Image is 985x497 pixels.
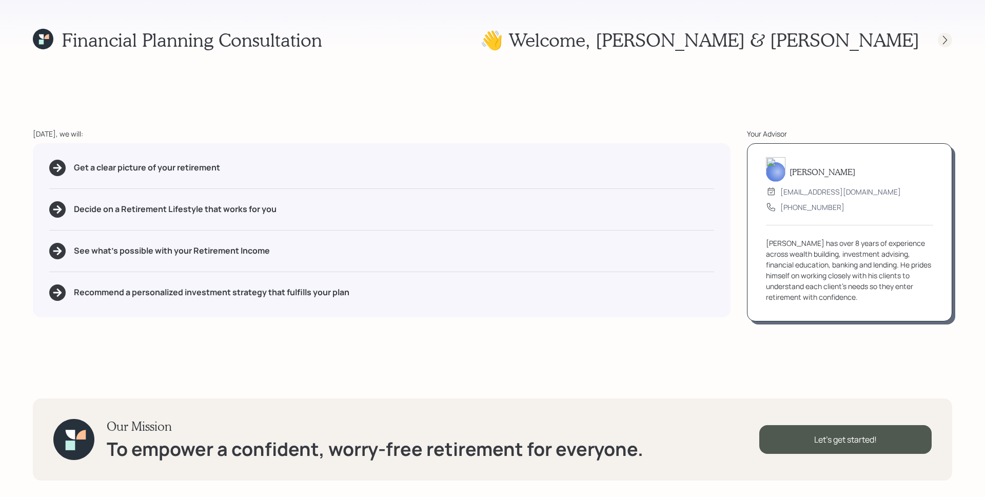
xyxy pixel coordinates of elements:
[790,167,855,177] h5: [PERSON_NAME]
[766,238,933,302] div: [PERSON_NAME] has over 8 years of experience across wealth building, investment advising, financi...
[74,204,277,214] h5: Decide on a Retirement Lifestyle that works for you
[62,29,322,51] h1: Financial Planning Consultation
[780,202,844,213] div: [PHONE_NUMBER]
[480,29,919,51] h1: 👋 Welcome , [PERSON_NAME] & [PERSON_NAME]
[766,157,785,182] img: james-distasi-headshot.png
[74,246,270,256] h5: See what's possible with your Retirement Income
[107,419,643,434] h3: Our Mission
[74,163,220,173] h5: Get a clear picture of your retirement
[107,438,643,460] h1: To empower a confident, worry-free retirement for everyone.
[759,425,932,454] div: Let's get started!
[33,128,731,139] div: [DATE], we will:
[747,128,952,139] div: Your Advisor
[74,288,349,297] h5: Recommend a personalized investment strategy that fulfills your plan
[780,186,901,197] div: [EMAIL_ADDRESS][DOMAIN_NAME]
